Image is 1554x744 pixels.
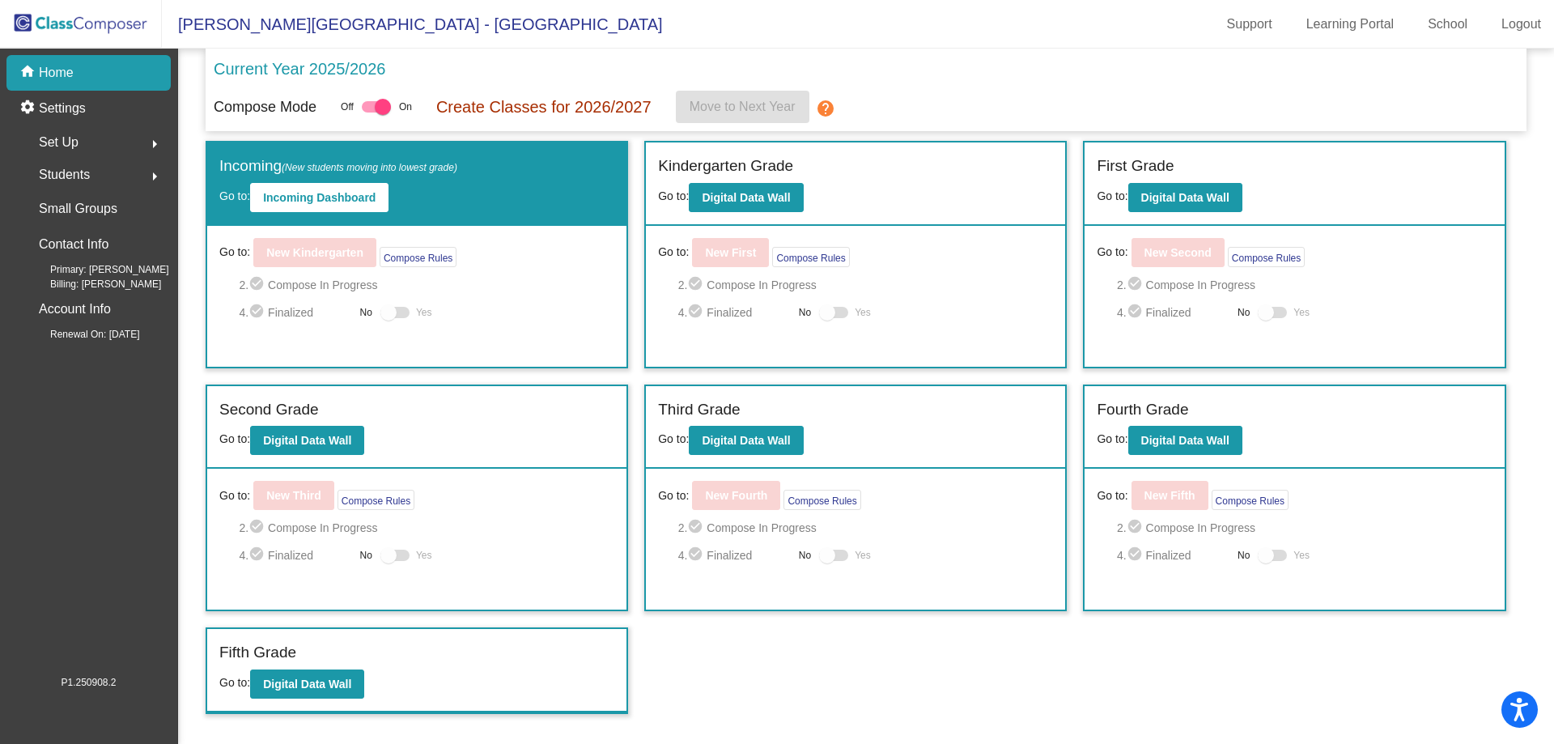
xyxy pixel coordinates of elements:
[1097,398,1188,422] label: Fourth Grade
[360,548,372,563] span: No
[39,198,117,220] p: Small Groups
[1132,238,1225,267] button: New Second
[282,162,457,173] span: (New students moving into lowest grade)
[19,99,39,118] mat-icon: settings
[687,275,707,295] mat-icon: check_circle
[678,275,1054,295] span: 2. Compose In Progress
[1128,426,1242,455] button: Digital Data Wall
[219,398,319,422] label: Second Grade
[1097,244,1127,261] span: Go to:
[162,11,663,37] span: [PERSON_NAME][GEOGRAPHIC_DATA] - [GEOGRAPHIC_DATA]
[239,518,614,538] span: 2. Compose In Progress
[658,432,689,445] span: Go to:
[219,487,250,504] span: Go to:
[689,183,803,212] button: Digital Data Wall
[705,489,767,502] b: New Fourth
[263,678,351,691] b: Digital Data Wall
[678,303,791,322] span: 4. Finalized
[219,432,250,445] span: Go to:
[705,246,756,259] b: New First
[380,247,456,267] button: Compose Rules
[692,481,780,510] button: New Fourth
[855,303,871,322] span: Yes
[341,100,354,114] span: Off
[702,191,790,204] b: Digital Data Wall
[687,546,707,565] mat-icon: check_circle
[266,246,363,259] b: New Kindergarten
[239,275,614,295] span: 2. Compose In Progress
[1097,189,1127,202] span: Go to:
[219,155,457,178] label: Incoming
[39,99,86,118] p: Settings
[1141,191,1229,204] b: Digital Data Wall
[690,100,796,113] span: Move to Next Year
[658,189,689,202] span: Go to:
[658,155,793,178] label: Kindergarten Grade
[1212,490,1289,510] button: Compose Rules
[1117,518,1492,538] span: 2. Compose In Progress
[219,189,250,202] span: Go to:
[1228,247,1305,267] button: Compose Rules
[416,546,432,565] span: Yes
[1238,548,1250,563] span: No
[1144,489,1195,502] b: New Fifth
[702,434,790,447] b: Digital Data Wall
[145,167,164,186] mat-icon: arrow_right
[24,277,161,291] span: Billing: [PERSON_NAME]
[253,238,376,267] button: New Kindergarten
[399,100,412,114] span: On
[692,238,769,267] button: New First
[687,303,707,322] mat-icon: check_circle
[239,546,351,565] span: 4. Finalized
[855,546,871,565] span: Yes
[250,183,388,212] button: Incoming Dashboard
[1128,183,1242,212] button: Digital Data Wall
[214,96,316,118] p: Compose Mode
[39,63,74,83] p: Home
[1293,546,1310,565] span: Yes
[24,262,169,277] span: Primary: [PERSON_NAME]
[39,298,111,321] p: Account Info
[1127,546,1146,565] mat-icon: check_circle
[1127,518,1146,538] mat-icon: check_circle
[1132,481,1208,510] button: New Fifth
[1097,432,1127,445] span: Go to:
[1144,246,1212,259] b: New Second
[39,233,108,256] p: Contact Info
[799,305,811,320] span: No
[39,164,90,186] span: Students
[783,490,860,510] button: Compose Rules
[1141,434,1229,447] b: Digital Data Wall
[676,91,809,123] button: Move to Next Year
[1127,275,1146,295] mat-icon: check_circle
[250,670,364,699] button: Digital Data Wall
[239,303,351,322] span: 4. Finalized
[658,244,689,261] span: Go to:
[214,57,385,81] p: Current Year 2025/2026
[1488,11,1554,37] a: Logout
[219,676,250,689] span: Go to:
[250,426,364,455] button: Digital Data Wall
[678,546,791,565] span: 4. Finalized
[338,490,414,510] button: Compose Rules
[1097,487,1127,504] span: Go to:
[816,99,835,118] mat-icon: help
[263,191,376,204] b: Incoming Dashboard
[1214,11,1285,37] a: Support
[658,398,740,422] label: Third Grade
[248,518,268,538] mat-icon: check_circle
[360,305,372,320] span: No
[772,247,849,267] button: Compose Rules
[799,548,811,563] span: No
[248,303,268,322] mat-icon: check_circle
[1415,11,1480,37] a: School
[1238,305,1250,320] span: No
[1293,11,1408,37] a: Learning Portal
[39,131,79,154] span: Set Up
[24,327,139,342] span: Renewal On: [DATE]
[1117,275,1492,295] span: 2. Compose In Progress
[1293,303,1310,322] span: Yes
[1117,303,1229,322] span: 4. Finalized
[416,303,432,322] span: Yes
[253,481,334,510] button: New Third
